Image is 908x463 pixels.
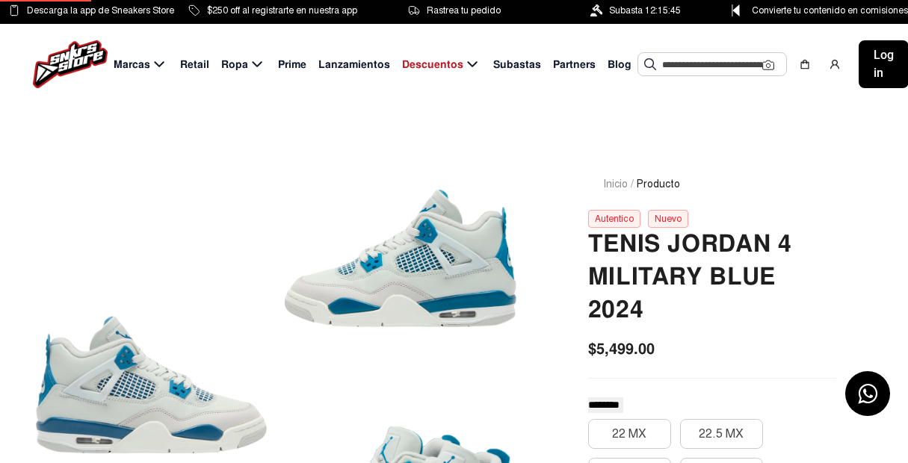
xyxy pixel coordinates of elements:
[799,58,811,70] img: shopping
[207,2,357,19] span: $250 off al registrarte en nuestra app
[726,4,745,16] img: Control Point Icon
[553,57,596,72] span: Partners
[644,58,656,70] img: Buscar
[762,59,774,71] img: Cámara
[603,178,628,190] a: Inicio
[33,40,108,88] img: logo
[680,419,763,449] button: 22.5 MX
[637,176,680,192] span: Producto
[278,57,306,72] span: Prime
[114,57,150,72] span: Marcas
[588,338,655,360] span: $5,499.00
[609,2,681,19] span: Subasta 12:15:45
[402,57,463,72] span: Descuentos
[631,176,634,192] span: /
[318,57,390,72] span: Lanzamientos
[648,210,688,228] div: Nuevo
[588,228,836,326] h2: TENIS JORDAN 4 MILITARY BLUE 2024
[588,210,640,228] div: Autentico
[221,57,248,72] span: Ropa
[874,46,894,82] span: Log in
[493,57,541,72] span: Subastas
[588,419,671,449] button: 22 MX
[829,58,841,70] img: user
[180,57,209,72] span: Retail
[752,2,908,19] span: Convierte tu contenido en comisiones
[608,57,631,72] span: Blog
[27,2,174,19] span: Descarga la app de Sneakers Store
[427,2,501,19] span: Rastrea tu pedido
